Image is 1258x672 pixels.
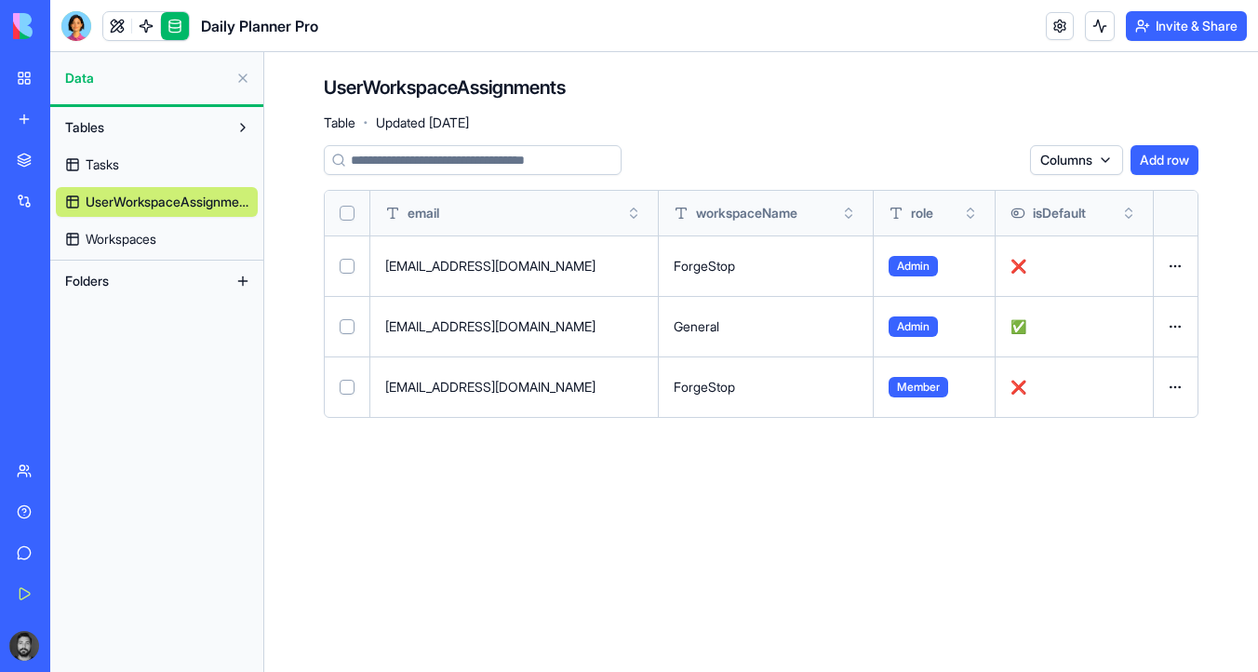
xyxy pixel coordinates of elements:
span: role [911,204,933,222]
button: Select row [340,259,355,274]
span: email [408,204,439,222]
span: · [363,108,368,138]
span: isDefault [1033,204,1086,222]
span: UserWorkspaceAssignments [86,193,248,211]
span: Tasks [86,155,119,174]
button: Open menu [1160,251,1190,281]
a: Tasks [56,150,258,180]
span: Folders [65,272,109,290]
p: [EMAIL_ADDRESS][DOMAIN_NAME] [385,257,643,276]
img: logo [13,13,128,39]
span: Admin [889,256,938,276]
span: Daily Planner Pro [201,15,318,37]
span: Workspaces [86,230,156,249]
button: Select row [340,319,355,334]
span: Admin [889,316,938,337]
p: [EMAIL_ADDRESS][DOMAIN_NAME] [385,317,643,336]
button: Toggle sort [624,204,643,222]
button: Columns [1030,145,1123,175]
button: Toggle sort [1119,204,1138,222]
button: Add row [1131,145,1198,175]
a: UserWorkspaceAssignments [56,187,258,217]
button: Select row [340,380,355,395]
span: Data [65,69,228,87]
span: Updated [DATE] [376,114,469,132]
button: Tables [56,113,228,142]
span: Member [889,377,948,397]
button: Toggle sort [839,204,858,222]
button: Toggle sort [961,204,980,222]
span: Table [324,114,355,132]
button: Invite & Share [1126,11,1247,41]
p: General [674,317,859,336]
span: ✅ [1010,318,1026,334]
span: Tables [65,118,104,137]
button: Open menu [1160,312,1190,342]
a: Workspaces [56,224,258,254]
button: Open menu [1160,372,1190,402]
h4: UserWorkspaceAssignments [324,74,566,101]
button: Folders [56,266,228,296]
img: ACg8ocLgOF4bjOymJxKawdIdklYA68NjYQoKYxjRny7HkDiFQmphKnKP_Q=s96-c [9,631,39,661]
p: ForgeStop [674,257,859,276]
span: workspaceName [696,204,797,222]
span: ❌ [1010,258,1026,274]
button: Select all [340,206,355,221]
p: ForgeStop [674,378,859,396]
span: ❌ [1010,379,1026,395]
p: [EMAIL_ADDRESS][DOMAIN_NAME] [385,378,643,396]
